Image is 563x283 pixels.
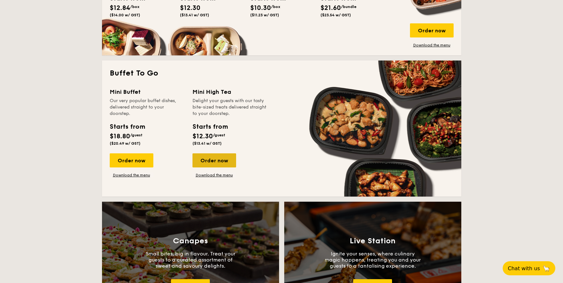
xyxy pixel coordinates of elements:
span: ($11.23 w/ GST) [250,13,279,17]
div: Order now [410,23,454,37]
span: $10.30 [250,4,271,12]
div: Our very popular buffet dishes, delivered straight to your doorstep. [110,98,185,117]
span: ($20.49 w/ GST) [110,141,141,146]
h3: Canapes [173,237,208,246]
div: Starts from [110,122,145,132]
span: ($23.54 w/ GST) [320,13,351,17]
div: Delight your guests with our tasty bite-sized treats delivered straight to your doorstep. [192,98,268,117]
div: Mini High Tea [192,87,268,96]
h3: Live Station [350,237,396,246]
span: $18.80 [110,133,130,140]
span: $12.84 [110,4,130,12]
span: $12.30 [180,4,200,12]
span: Chat with us [508,265,540,271]
span: $12.30 [192,133,213,140]
span: /guest [213,133,225,137]
span: /bundle [341,4,356,9]
span: ($13.41 w/ GST) [192,141,222,146]
span: /guest [130,133,142,137]
span: ($14.00 w/ GST) [110,13,140,17]
span: /box [130,4,140,9]
h2: Buffet To Go [110,68,454,78]
span: ($13.41 w/ GST) [180,13,209,17]
span: $21.60 [320,4,341,12]
a: Download the menu [410,43,454,48]
div: Order now [192,153,236,167]
a: Download the menu [192,173,236,178]
a: Download the menu [110,173,153,178]
p: Ignite your senses, where culinary magic happens, treating you and your guests to a tantalising e... [325,251,421,269]
p: Small bites, big in flavour. Treat your guests to a curated assortment of sweet and savoury delig... [142,251,239,269]
div: Starts from [192,122,227,132]
div: Mini Buffet [110,87,185,96]
div: Order now [110,153,153,167]
span: /box [271,4,280,9]
button: Chat with us🦙 [503,261,555,275]
span: 🦙 [542,265,550,272]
